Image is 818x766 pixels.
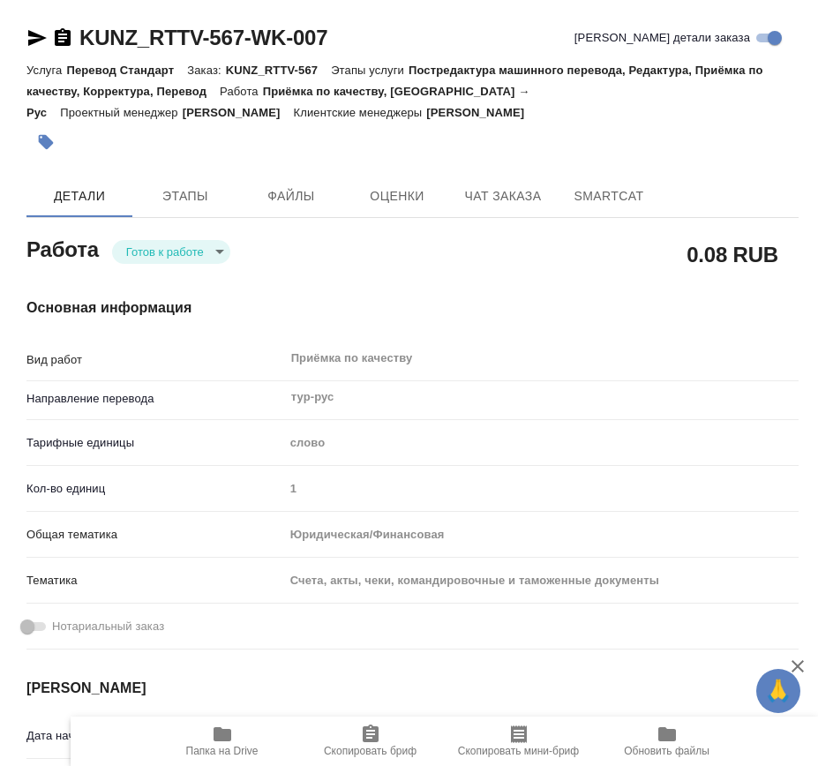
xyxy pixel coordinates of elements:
[26,27,48,49] button: Скопировать ссылку для ЯМессенджера
[426,106,537,119] p: [PERSON_NAME]
[52,27,73,49] button: Скопировать ссылку
[26,434,284,452] p: Тарифные единицы
[26,232,99,264] h2: Работа
[26,64,66,77] p: Услуга
[284,476,799,501] input: Пустое поле
[756,669,800,713] button: 🙏
[226,64,331,77] p: KUNZ_RTTV-567
[37,185,122,207] span: Детали
[624,745,709,757] span: Обновить файлы
[26,678,799,699] h4: [PERSON_NAME]
[26,351,284,369] p: Вид работ
[183,106,294,119] p: [PERSON_NAME]
[26,526,284,544] p: Общая тематика
[60,106,182,119] p: Проектный менеджер
[284,520,799,550] div: Юридическая/Финансовая
[687,239,778,269] h2: 0.08 RUB
[458,745,579,757] span: Скопировать мини-бриф
[324,745,417,757] span: Скопировать бриф
[763,672,793,710] span: 🙏
[26,85,529,119] p: Приёмка по качеству, [GEOGRAPHIC_DATA] → Рус
[52,618,164,635] span: Нотариальный заказ
[296,717,445,766] button: Скопировать бриф
[331,64,409,77] p: Этапы услуги
[593,717,741,766] button: Обновить файлы
[121,244,209,259] button: Готов к работе
[461,185,545,207] span: Чат заказа
[148,717,296,766] button: Папка на Drive
[186,745,259,757] span: Папка на Drive
[79,26,327,49] a: KUNZ_RTTV-567-WK-007
[112,240,230,264] div: Готов к работе
[355,185,439,207] span: Оценки
[294,106,427,119] p: Клиентские менеджеры
[143,185,228,207] span: Этапы
[26,727,284,745] p: Дата начала работ
[187,64,225,77] p: Заказ:
[574,29,750,47] span: [PERSON_NAME] детали заказа
[567,185,651,207] span: SmartCat
[445,717,593,766] button: Скопировать мини-бриф
[26,480,284,498] p: Кол-во единиц
[249,185,334,207] span: Файлы
[26,123,65,161] button: Добавить тэг
[220,85,263,98] p: Работа
[26,297,799,319] h4: Основная информация
[26,572,284,590] p: Тематика
[284,566,799,596] div: Счета, акты, чеки, командировочные и таможенные документы
[66,64,187,77] p: Перевод Стандарт
[26,390,284,408] p: Направление перевода
[284,428,799,458] div: слово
